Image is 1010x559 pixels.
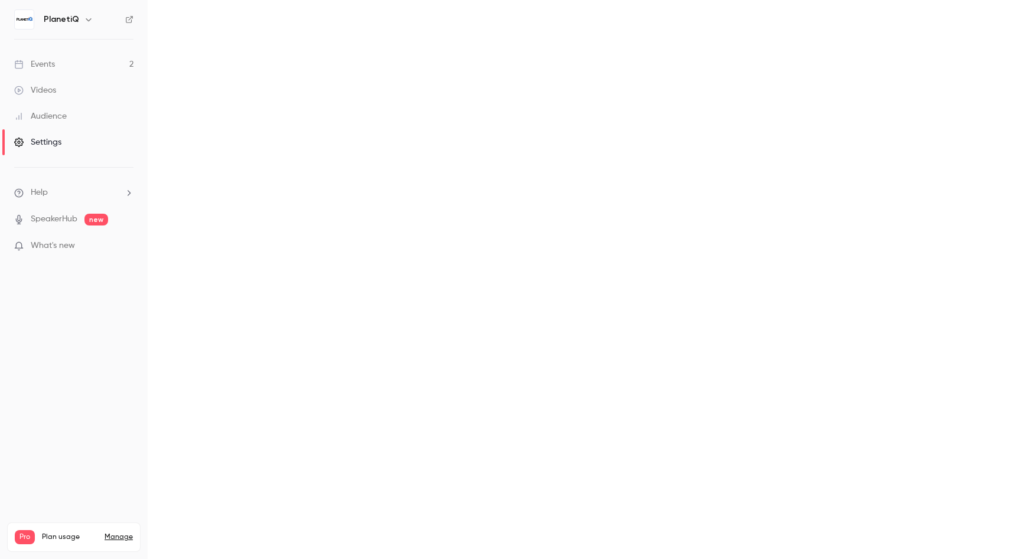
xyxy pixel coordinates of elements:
a: SpeakerHub [31,213,77,225]
div: Videos [14,84,56,96]
span: new [84,214,108,225]
span: Help [31,187,48,199]
div: Events [14,58,55,70]
div: Audience [14,110,67,122]
span: What's new [31,240,75,252]
a: Manage [105,532,133,542]
span: Plan usage [42,532,97,542]
div: Settings [14,136,61,148]
li: help-dropdown-opener [14,187,133,199]
h6: PlanetiQ [44,14,79,25]
img: PlanetiQ [15,10,34,29]
span: Pro [15,530,35,544]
